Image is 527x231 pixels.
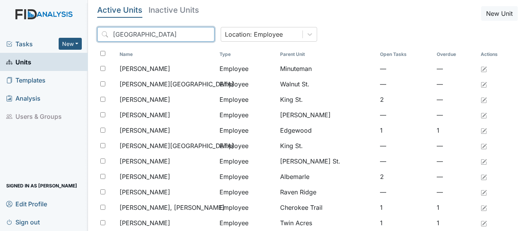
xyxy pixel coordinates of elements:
td: 1 [377,215,434,231]
td: Employee [216,215,277,231]
a: Edit [481,110,487,120]
td: Minuteman [277,61,377,76]
span: [PERSON_NAME][GEOGRAPHIC_DATA] [120,141,234,150]
td: Employee [216,123,277,138]
td: — [377,61,434,76]
td: — [434,92,478,107]
input: Toggle All Rows Selected [100,51,105,56]
td: — [434,76,478,92]
span: [PERSON_NAME] [120,110,170,120]
a: Edit [481,203,487,212]
span: [PERSON_NAME] [120,126,170,135]
th: Toggle SortBy [277,48,377,61]
a: Edit [481,95,487,104]
td: Employee [216,61,277,76]
h5: Active Units [97,6,142,14]
td: Edgewood [277,123,377,138]
th: Toggle SortBy [117,48,216,61]
td: 1 [377,123,434,138]
td: Employee [216,76,277,92]
td: Walnut St. [277,76,377,92]
td: 1 [434,215,478,231]
a: Edit [481,172,487,181]
td: 2 [377,169,434,184]
span: [PERSON_NAME] [120,172,170,181]
td: Employee [216,107,277,123]
a: Tasks [6,39,59,49]
td: — [377,153,434,169]
th: Actions [478,48,516,61]
span: Sign out [6,216,40,228]
td: — [434,169,478,184]
span: [PERSON_NAME] [120,64,170,73]
a: Edit [481,187,487,197]
span: [PERSON_NAME], [PERSON_NAME] [120,203,225,212]
td: — [434,184,478,200]
td: King St. [277,138,377,153]
th: Toggle SortBy [377,48,434,61]
td: — [377,138,434,153]
button: New [59,38,82,50]
a: Edit [481,141,487,150]
div: Location: Employee [225,30,283,39]
th: Toggle SortBy [434,48,478,61]
td: [PERSON_NAME] St. [277,153,377,169]
td: Employee [216,200,277,215]
a: Edit [481,157,487,166]
td: 2 [377,92,434,107]
td: — [434,138,478,153]
span: Analysis [6,92,41,104]
span: [PERSON_NAME] [120,95,170,104]
span: [PERSON_NAME] [120,218,170,228]
td: — [434,107,478,123]
span: [PERSON_NAME][GEOGRAPHIC_DATA] [120,79,234,89]
td: Employee [216,169,277,184]
td: Albemarle [277,169,377,184]
a: Edit [481,64,487,73]
span: Templates [6,74,46,86]
span: Edit Profile [6,198,47,210]
td: — [377,107,434,123]
td: Employee [216,92,277,107]
a: Edit [481,126,487,135]
td: Cherokee Trail [277,200,377,215]
td: — [434,61,478,76]
span: Signed in as [PERSON_NAME] [6,180,77,192]
td: Twin Acres [277,215,377,231]
td: Employee [216,153,277,169]
a: Edit [481,79,487,89]
td: 1 [434,123,478,138]
td: King St. [277,92,377,107]
td: Employee [216,138,277,153]
td: — [377,76,434,92]
td: 1 [434,200,478,215]
span: [PERSON_NAME] [120,187,170,197]
th: Toggle SortBy [216,48,277,61]
input: Search... [97,27,215,42]
span: [PERSON_NAME] [120,157,170,166]
td: — [434,153,478,169]
td: Raven Ridge [277,184,377,200]
td: Employee [216,184,277,200]
td: — [377,184,434,200]
span: Units [6,56,31,68]
td: [PERSON_NAME] [277,107,377,123]
a: Edit [481,218,487,228]
h5: Inactive Units [149,6,199,14]
td: 1 [377,200,434,215]
button: New Unit [481,6,518,21]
